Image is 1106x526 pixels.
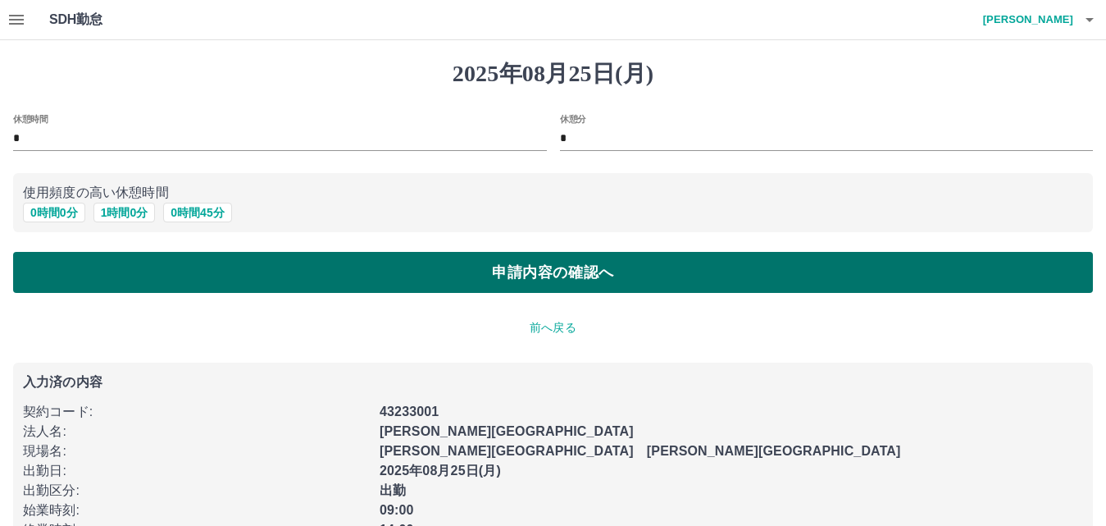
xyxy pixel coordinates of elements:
[380,483,406,497] b: 出勤
[163,203,231,222] button: 0時間45分
[23,376,1083,389] p: 入力済の内容
[380,503,414,517] b: 09:00
[23,481,370,501] p: 出勤区分 :
[380,444,901,458] b: [PERSON_NAME][GEOGRAPHIC_DATA] [PERSON_NAME][GEOGRAPHIC_DATA]
[23,183,1083,203] p: 使用頻度の高い休憩時間
[23,501,370,520] p: 始業時刻 :
[13,112,48,125] label: 休憩時間
[380,464,501,478] b: 2025年08月25日(月)
[93,203,156,222] button: 1時間0分
[13,60,1093,88] h1: 2025年08月25日(月)
[23,441,370,461] p: 現場名 :
[23,422,370,441] p: 法人名 :
[560,112,586,125] label: 休憩分
[13,252,1093,293] button: 申請内容の確認へ
[23,203,85,222] button: 0時間0分
[23,402,370,422] p: 契約コード :
[23,461,370,481] p: 出勤日 :
[380,405,439,419] b: 43233001
[13,319,1093,336] p: 前へ戻る
[380,424,634,438] b: [PERSON_NAME][GEOGRAPHIC_DATA]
